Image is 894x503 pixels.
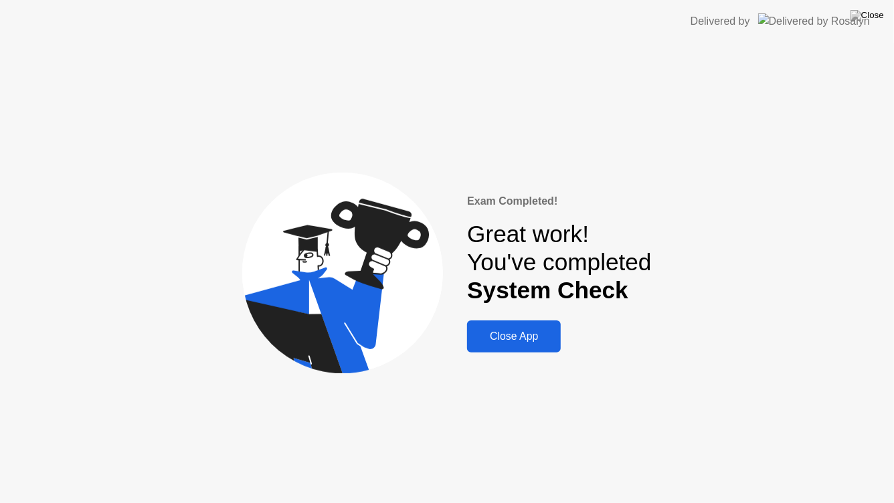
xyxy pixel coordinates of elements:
[471,330,557,342] div: Close App
[851,10,884,21] img: Close
[467,320,561,353] button: Close App
[467,193,651,209] div: Exam Completed!
[691,13,750,29] div: Delivered by
[467,220,651,305] div: Great work! You've completed
[758,13,870,29] img: Delivered by Rosalyn
[467,277,628,303] b: System Check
